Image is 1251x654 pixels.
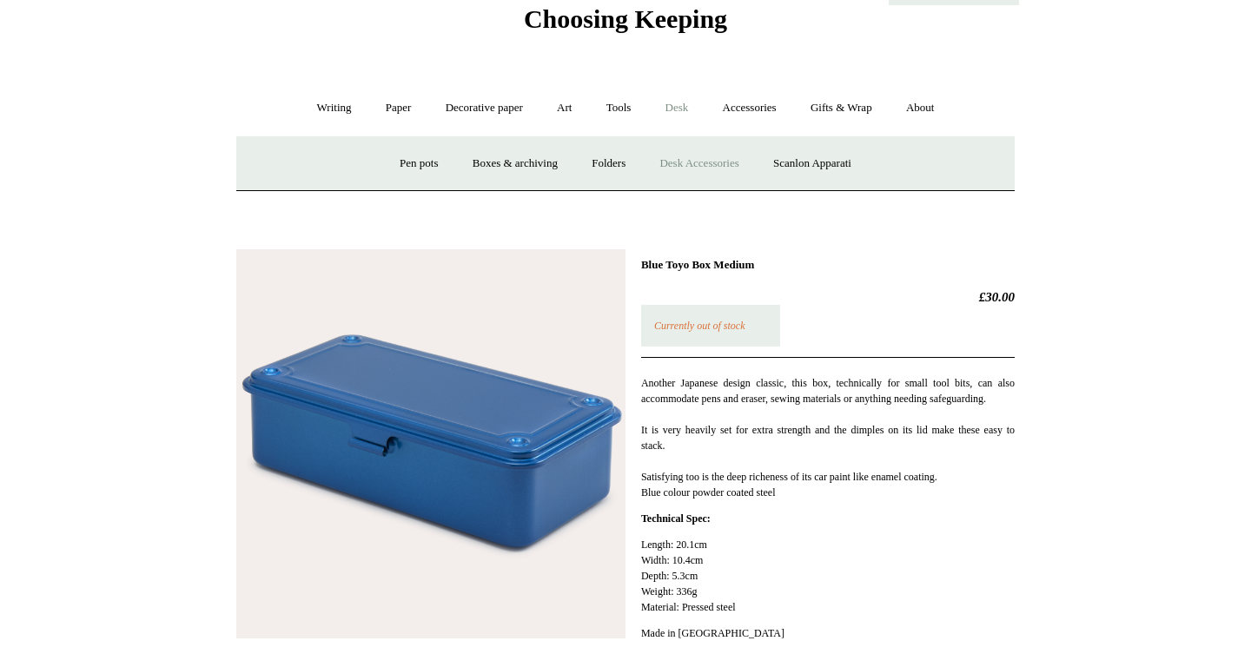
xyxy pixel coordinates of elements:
a: Decorative paper [430,85,539,131]
p: Another Japanese design classic, this box, technically for small tool bits, can also accommodate ... [641,375,1015,500]
em: Currently out of stock [654,320,745,332]
a: Choosing Keeping [524,18,727,30]
a: Desk [650,85,705,131]
p: Length: 20.1cm Width: 10.4cm Depth: 5.3cm Weight: 336g Material: Pressed steel [641,537,1015,615]
a: Accessories [707,85,792,131]
p: Made in [GEOGRAPHIC_DATA] [641,625,1015,641]
h1: Blue Toyo Box Medium [641,258,1015,272]
a: About [890,85,950,131]
h2: £30.00 [641,289,1015,305]
a: Tools [591,85,647,131]
span: Choosing Keeping [524,4,727,33]
a: Desk Accessories [644,141,754,187]
a: Art [541,85,587,131]
img: Blue Toyo Box Medium [236,249,625,638]
a: Writing [301,85,367,131]
a: Pen pots [384,141,453,187]
a: Folders [576,141,641,187]
strong: Technical Spec: [641,512,711,525]
a: Scanlon Apparati [758,141,867,187]
a: Paper [370,85,427,131]
a: Gifts & Wrap [795,85,888,131]
a: Boxes & archiving [457,141,573,187]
